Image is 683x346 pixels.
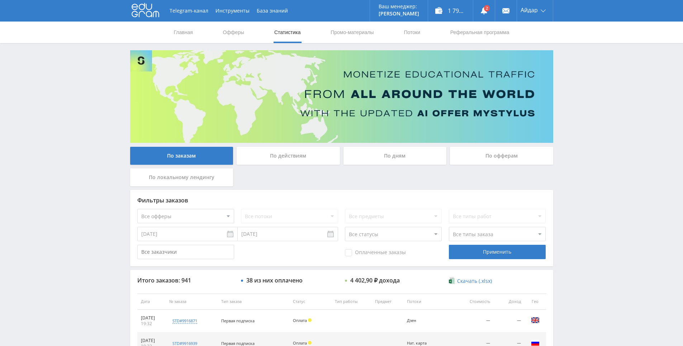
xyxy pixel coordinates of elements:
a: Статистика [274,22,302,43]
div: По локальному лендингу [130,168,233,186]
div: 4 402,90 ₽ дохода [350,277,400,284]
span: Холд [308,318,312,322]
th: Стоимость [457,294,494,310]
span: Айдар [521,7,538,13]
div: Нат. карта [407,341,439,346]
div: Фильтры заказов [137,197,546,204]
img: Banner [130,50,553,143]
th: Тип заказа [218,294,289,310]
img: xlsx [449,277,455,284]
td: — [457,310,494,332]
th: Доход [494,294,524,310]
div: Итого заказов: 941 [137,277,234,284]
a: Главная [173,22,194,43]
div: [DATE] [141,315,162,321]
th: Дата [137,294,166,310]
span: Оплата [293,340,307,346]
div: По дням [343,147,447,165]
div: Дзен [407,318,439,323]
span: Оплата [293,318,307,323]
div: По заказам [130,147,233,165]
input: Все заказчики [137,245,234,259]
p: Ваш менеджер: [379,4,419,9]
div: 19:32 [141,321,162,327]
span: Холд [308,341,312,345]
th: Потоки [403,294,456,310]
div: По офферам [450,147,553,165]
a: Потоки [403,22,421,43]
th: Предмет [371,294,403,310]
div: [DATE] [141,338,162,343]
span: Оплаченные заказы [345,249,406,256]
th: № заказа [166,294,217,310]
a: Реферальная программа [450,22,510,43]
span: Первая подписка [221,341,255,346]
th: Гео [525,294,546,310]
img: gbr.png [531,316,540,324]
th: Тип работы [331,294,371,310]
a: Офферы [222,22,245,43]
p: [PERSON_NAME] [379,11,419,17]
span: Скачать (.xlsx) [457,278,492,284]
td: — [494,310,524,332]
div: 38 из них оплачено [246,277,303,284]
a: Промо-материалы [330,22,374,43]
a: Скачать (.xlsx) [449,277,492,285]
div: По действиям [237,147,340,165]
span: Первая подписка [221,318,255,323]
div: std#9916871 [172,318,197,324]
div: Применить [449,245,546,259]
th: Статус [289,294,331,310]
